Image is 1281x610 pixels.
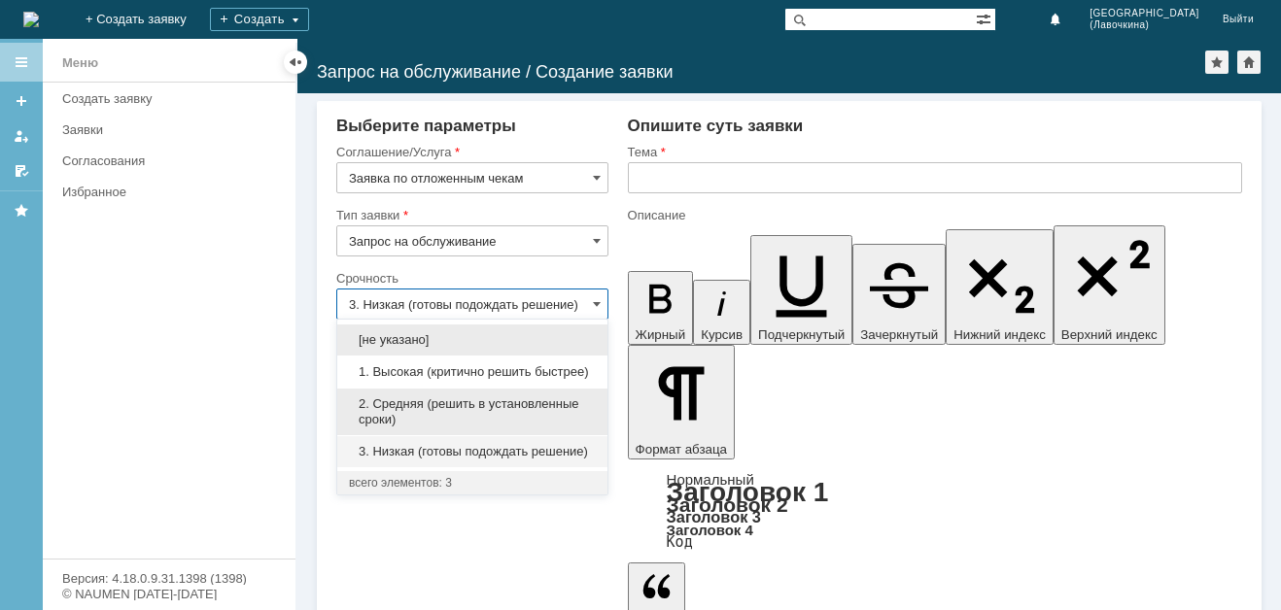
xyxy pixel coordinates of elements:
span: [не указано] [349,332,596,348]
div: всего элементов: 3 [349,475,596,491]
span: Верхний индекс [1061,327,1158,342]
a: Заголовок 3 [667,508,761,525]
a: Создать заявку [54,84,292,114]
div: Добавить в избранное [1205,51,1229,74]
a: Мои заявки [6,120,37,152]
div: Сделать домашней страницей [1237,51,1261,74]
a: Мои согласования [6,155,37,186]
div: Скрыть меню [284,51,307,74]
span: Подчеркнутый [758,327,845,342]
div: Запрос на обслуживание / Создание заявки [317,62,1205,82]
a: Код [667,533,693,551]
span: Расширенный поиск [976,9,995,27]
img: logo [23,12,39,27]
a: Перейти на домашнюю страницу [23,12,39,27]
span: Жирный [636,327,686,342]
button: Жирный [628,271,694,345]
span: Курсив [701,327,743,342]
a: Создать заявку [6,85,37,117]
a: Заголовок 2 [667,493,788,516]
a: Нормальный [667,471,754,488]
button: Зачеркнутый [852,244,946,345]
span: 3. Низкая (готовы подождать решение) [349,444,596,459]
a: Заголовок 4 [667,522,753,538]
a: Согласования [54,146,292,176]
a: Заголовок 1 [667,477,829,507]
span: Нижний индекс [953,327,1046,342]
button: Подчеркнутый [750,235,852,345]
span: Зачеркнутый [860,327,938,342]
span: 2. Средняя (решить в установленные сроки) [349,396,596,427]
span: (Лавочкина) [1090,19,1199,31]
div: Соглашение/Услуга [336,146,605,158]
div: Создать [210,8,309,31]
a: Заявки [54,115,292,145]
div: Тема [628,146,1238,158]
div: Создать заявку [62,91,284,106]
div: Описание [628,209,1238,221]
button: Курсив [693,280,750,345]
div: Версия: 4.18.0.9.31.1398 (1398) [62,572,276,585]
div: Меню [62,51,98,75]
button: Верхний индекс [1054,225,1165,345]
div: Тип заявки [336,209,605,221]
span: 1. Высокая (критично решить быстрее) [349,364,596,380]
div: Заявки [62,122,284,137]
div: © NAUMEN [DATE]-[DATE] [62,588,276,600]
span: [GEOGRAPHIC_DATA] [1090,8,1199,19]
span: Формат абзаца [636,442,727,457]
button: Формат абзаца [628,345,735,459]
div: Избранное [62,185,262,199]
span: Опишите суть заявки [628,117,804,135]
span: Выберите параметры [336,117,516,135]
div: Согласования [62,153,284,168]
div: Срочность [336,272,605,285]
div: Формат абзаца [628,473,1242,549]
button: Нижний индекс [946,229,1054,345]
